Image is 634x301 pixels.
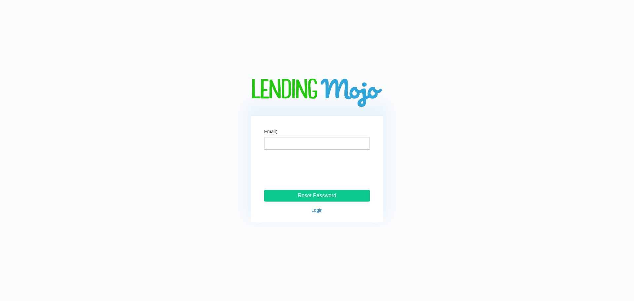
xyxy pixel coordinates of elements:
label: Email [264,129,277,134]
abbr: required [276,129,277,134]
a: Login [311,207,323,213]
input: Reset Password [264,190,370,202]
iframe: reCAPTCHA [267,158,367,183]
img: logo-big.png [251,79,383,108]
